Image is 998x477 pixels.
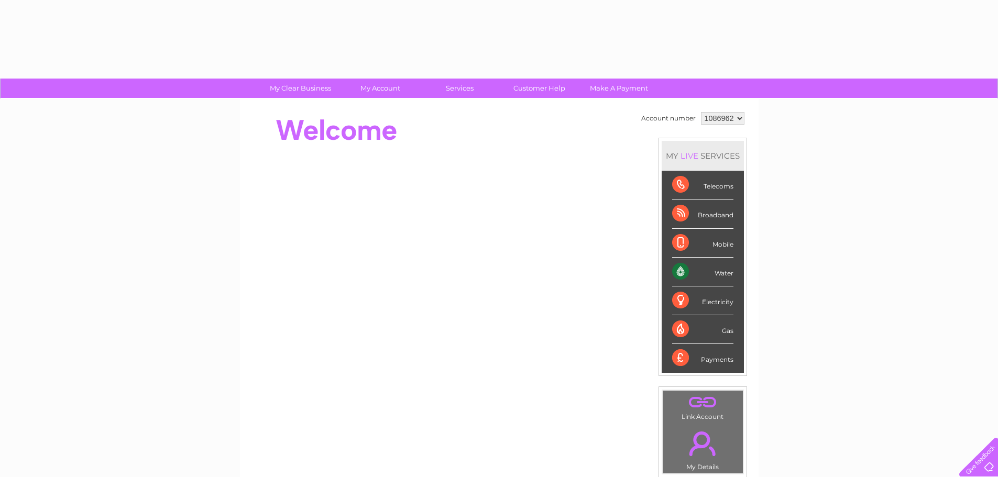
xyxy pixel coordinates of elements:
[639,109,698,127] td: Account number
[257,79,344,98] a: My Clear Business
[665,393,740,412] a: .
[337,79,423,98] a: My Account
[665,425,740,462] a: .
[672,171,733,199] div: Telecoms
[416,79,503,98] a: Services
[662,423,743,474] td: My Details
[672,315,733,344] div: Gas
[672,229,733,258] div: Mobile
[662,390,743,423] td: Link Account
[496,79,583,98] a: Customer Help
[672,199,733,228] div: Broadband
[672,344,733,372] div: Payments
[576,79,662,98] a: Make A Payment
[662,141,744,171] div: MY SERVICES
[672,258,733,286] div: Water
[672,286,733,315] div: Electricity
[678,151,700,161] div: LIVE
